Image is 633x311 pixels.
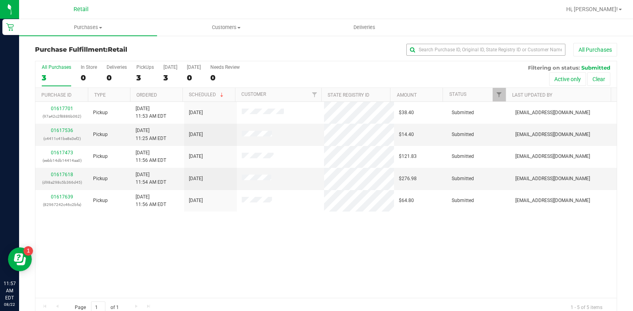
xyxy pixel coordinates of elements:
[93,131,108,138] span: Pickup
[41,92,72,98] a: Purchase ID
[399,197,414,204] span: $64.80
[42,64,71,70] div: All Purchases
[452,131,474,138] span: Submitted
[8,247,32,271] iframe: Resource center
[40,113,83,120] p: (97a42c2f8886b062)
[136,64,154,70] div: PickUps
[19,24,157,31] span: Purchases
[136,92,157,98] a: Ordered
[157,19,295,36] a: Customers
[189,197,203,204] span: [DATE]
[515,175,590,183] span: [EMAIL_ADDRESS][DOMAIN_NAME]
[566,6,618,12] span: Hi, [PERSON_NAME]!
[343,24,386,31] span: Deliveries
[308,88,321,101] a: Filter
[189,131,203,138] span: [DATE]
[136,171,166,186] span: [DATE] 11:54 AM EDT
[515,131,590,138] span: [EMAIL_ADDRESS][DOMAIN_NAME]
[399,175,417,183] span: $276.98
[528,64,580,71] span: Filtering on status:
[136,127,166,142] span: [DATE] 11:25 AM EDT
[163,73,177,82] div: 3
[187,73,201,82] div: 0
[512,92,552,98] a: Last Updated By
[136,193,166,208] span: [DATE] 11:56 AM EDT
[19,19,157,36] a: Purchases
[93,153,108,160] span: Pickup
[189,92,225,97] a: Scheduled
[549,72,586,86] button: Active only
[515,197,590,204] span: [EMAIL_ADDRESS][DOMAIN_NAME]
[399,131,414,138] span: $14.40
[157,24,295,31] span: Customers
[581,64,610,71] span: Submitted
[241,91,266,97] a: Customer
[189,109,203,117] span: [DATE]
[399,109,414,117] span: $38.40
[399,153,417,160] span: $121.83
[210,73,240,82] div: 0
[587,72,610,86] button: Clear
[93,175,108,183] span: Pickup
[51,194,73,200] a: 01617639
[51,106,73,111] a: 01617701
[452,197,474,204] span: Submitted
[93,197,108,204] span: Pickup
[51,128,73,133] a: 01617536
[493,88,506,101] a: Filter
[295,19,433,36] a: Deliveries
[4,301,16,307] p: 08/22
[187,64,201,70] div: [DATE]
[51,150,73,155] a: 01617473
[397,92,417,98] a: Amount
[40,135,83,142] p: (c4411c41be8e3ef2)
[94,92,106,98] a: Type
[35,46,229,53] h3: Purchase Fulfillment:
[42,73,71,82] div: 3
[452,109,474,117] span: Submitted
[210,64,240,70] div: Needs Review
[74,6,89,13] span: Retail
[573,43,617,56] button: All Purchases
[23,246,33,256] iframe: Resource center unread badge
[93,109,108,117] span: Pickup
[81,73,97,82] div: 0
[452,153,474,160] span: Submitted
[136,149,166,164] span: [DATE] 11:56 AM EDT
[40,157,83,164] p: (eebb14db14414aa0)
[406,44,565,56] input: Search Purchase ID, Original ID, State Registry ID or Customer Name...
[189,153,203,160] span: [DATE]
[40,201,83,208] p: (82967242c46c2bfa)
[107,64,127,70] div: Deliveries
[40,179,83,186] p: (d98a298c5b366d45)
[81,64,97,70] div: In Store
[4,280,16,301] p: 11:57 AM EDT
[51,172,73,177] a: 01617618
[189,175,203,183] span: [DATE]
[515,109,590,117] span: [EMAIL_ADDRESS][DOMAIN_NAME]
[107,73,127,82] div: 0
[108,46,127,53] span: Retail
[328,92,369,98] a: State Registry ID
[449,91,466,97] a: Status
[515,153,590,160] span: [EMAIL_ADDRESS][DOMAIN_NAME]
[452,175,474,183] span: Submitted
[163,64,177,70] div: [DATE]
[6,23,14,31] inline-svg: Retail
[136,73,154,82] div: 3
[136,105,166,120] span: [DATE] 11:53 AM EDT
